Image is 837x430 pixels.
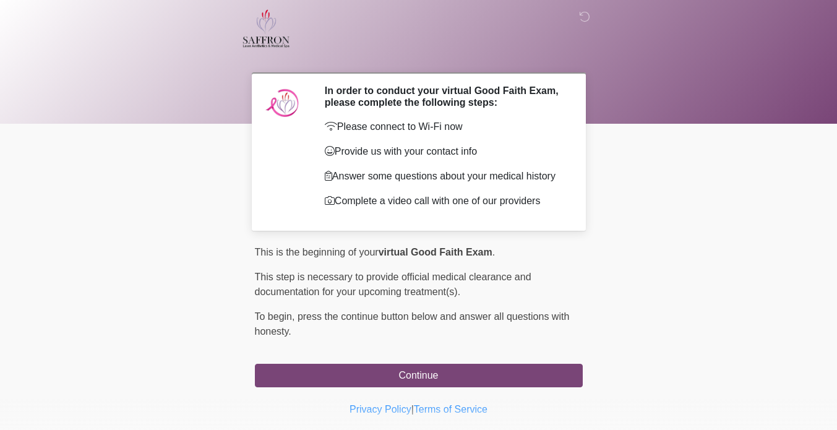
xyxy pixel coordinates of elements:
strong: virtual Good Faith Exam [379,247,492,257]
h2: In order to conduct your virtual Good Faith Exam, please complete the following steps: [325,85,564,108]
img: Agent Avatar [264,85,301,122]
a: | [411,404,414,415]
button: Continue [255,364,583,387]
p: Answer some questions about your medical history [325,169,564,184]
span: To begin, [255,311,298,322]
span: . [492,247,495,257]
img: Saffron Laser Aesthetics and Medical Spa Logo [243,9,291,48]
span: This step is necessary to provide official medical clearance and documentation for your upcoming ... [255,272,531,297]
a: Privacy Policy [350,404,411,415]
a: Terms of Service [414,404,487,415]
p: Complete a video call with one of our providers [325,194,564,209]
p: Please connect to Wi-Fi now [325,119,564,134]
p: Provide us with your contact info [325,144,564,159]
span: This is the beginning of your [255,247,379,257]
span: press the continue button below and answer all questions with honesty. [255,311,570,337]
